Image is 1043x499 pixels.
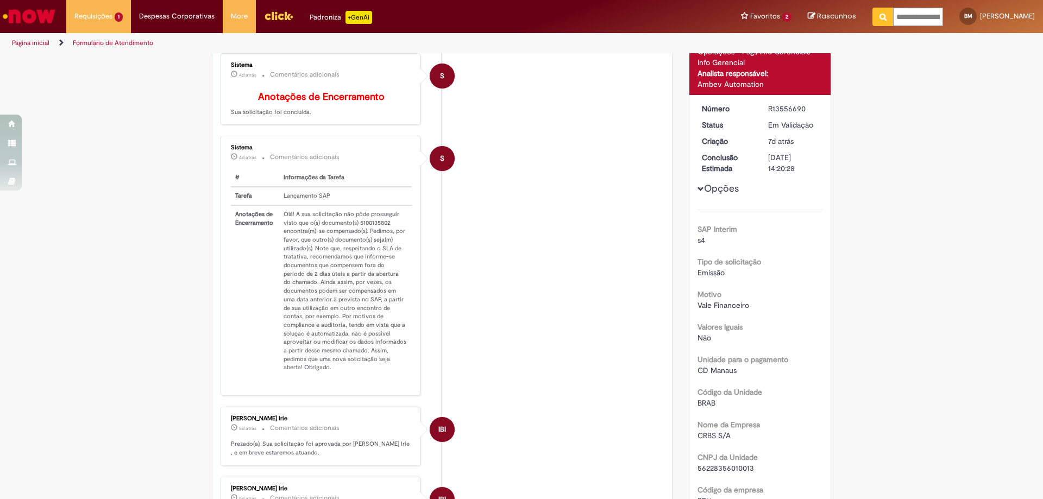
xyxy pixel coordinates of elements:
[698,420,760,429] b: Nome da Empresa
[231,62,412,68] div: Sistema
[698,355,788,364] b: Unidade para o pagamento
[239,72,256,78] time: 26/09/2025 13:41:02
[279,169,412,187] th: Informações da Tarefa
[239,154,256,161] span: 4d atrás
[264,8,293,24] img: click_logo_yellow_360x200.png
[231,169,279,187] th: #
[698,365,737,375] span: CD Manaus
[231,11,248,22] span: More
[782,12,791,22] span: 2
[270,70,340,79] small: Comentários adicionais
[768,103,819,114] div: R13556690
[258,91,385,103] b: Anotações de Encerramento
[817,11,856,21] span: Rascunhos
[808,11,856,22] a: Rascunhos
[239,425,256,432] span: 5d atrás
[698,46,823,68] div: Operações - Pag./Info Gerenciais - Info Gerencial
[139,11,215,22] span: Despesas Corporativas
[231,205,279,376] th: Anotações de Encerramento
[310,11,372,24] div: Padroniza
[345,11,372,24] p: +GenAi
[698,452,758,462] b: CNPJ da Unidade
[279,205,412,376] td: Olá! A sua solicitação não pôde prosseguir visto que o(s) documento(s) 5100135802 encontra(m)-se ...
[698,485,763,495] b: Código da empresa
[698,431,731,440] span: CRBS S/A
[872,8,894,26] button: Pesquisar
[440,146,444,172] span: S
[698,68,823,79] div: Analista responsável:
[74,11,112,22] span: Requisições
[231,440,412,457] p: Prezado(a), Sua solicitação foi aprovada por [PERSON_NAME] Irie , e em breve estaremos atuando.
[73,39,153,47] a: Formulário de Atendimento
[231,187,279,205] th: Tarefa
[964,12,972,20] span: BM
[698,333,711,343] span: Não
[231,144,412,151] div: Sistema
[8,33,687,53] ul: Trilhas de página
[231,485,412,492] div: [PERSON_NAME] Irie
[239,72,256,78] span: 4d atrás
[698,257,761,267] b: Tipo de solicitação
[430,417,455,442] div: Isabella Bithencourt Irie
[698,398,715,408] span: BRAB
[698,268,725,277] span: Emissão
[438,416,446,443] span: IBI
[239,425,256,432] time: 25/09/2025 16:22:54
[270,424,340,433] small: Comentários adicionais
[698,322,743,332] b: Valores Iguais
[698,289,721,299] b: Motivo
[231,415,412,422] div: [PERSON_NAME] Irie
[430,146,455,171] div: System
[12,39,49,47] a: Página inicial
[115,12,123,22] span: 1
[694,103,761,114] dt: Número
[430,64,455,89] div: System
[698,79,823,90] div: Ambev Automation
[698,463,754,473] span: 56228356010013
[270,153,340,162] small: Comentários adicionais
[698,387,762,397] b: Código da Unidade
[239,154,256,161] time: 26/09/2025 13:40:59
[440,63,444,89] span: S
[231,92,412,117] p: Sua solicitação foi concluída.
[279,187,412,205] td: Lançamento SAP
[750,11,780,22] span: Favoritos
[980,11,1035,21] span: [PERSON_NAME]
[1,5,57,27] img: ServiceNow
[698,300,749,310] span: Vale Financeiro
